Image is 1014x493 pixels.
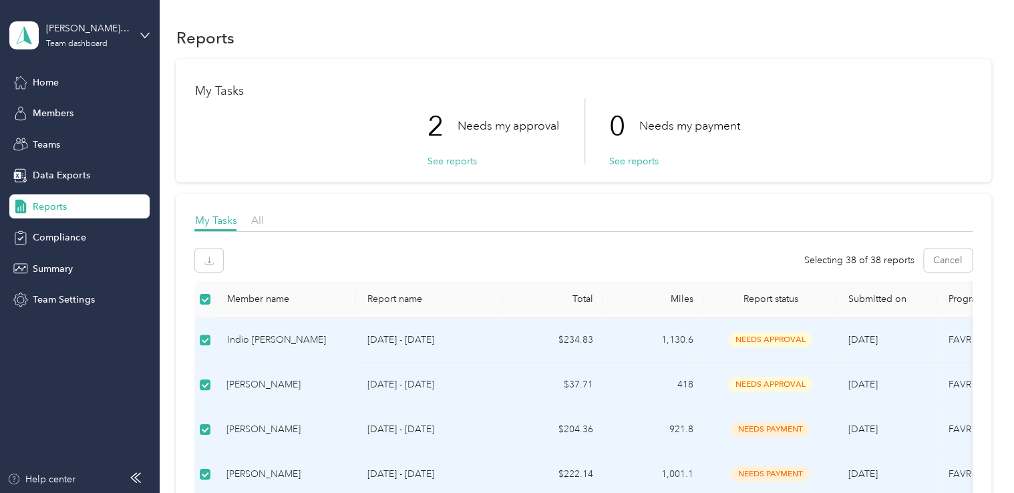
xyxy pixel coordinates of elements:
button: Help center [7,472,75,486]
div: Team dashboard [46,40,108,48]
th: Member name [216,281,356,318]
span: Selecting 38 of 38 reports [804,253,914,267]
p: Needs my approval [457,118,558,134]
span: Members [33,106,73,120]
td: 418 [603,363,703,407]
span: needs payment [731,466,810,482]
span: [DATE] [848,468,877,480]
span: My Tasks [194,214,236,226]
span: needs payment [731,422,810,437]
span: needs approval [728,332,812,347]
span: [DATE] [848,334,877,345]
button: See reports [427,154,476,168]
div: Miles [614,293,693,305]
span: [DATE] [848,379,877,390]
div: [PERSON_NAME][EMAIL_ADDRESS][PERSON_NAME][DOMAIN_NAME] [46,21,130,35]
button: See reports [609,154,658,168]
span: All [250,214,263,226]
iframe: Everlance-gr Chat Button Frame [939,418,1014,493]
span: needs approval [728,377,812,392]
div: [PERSON_NAME] [226,377,345,392]
h1: Reports [176,31,234,45]
div: Indio [PERSON_NAME] [226,333,345,347]
p: [DATE] - [DATE] [367,377,492,392]
p: [DATE] - [DATE] [367,422,492,437]
p: Needs my payment [639,118,739,134]
td: $234.83 [503,318,603,363]
th: Submitted on [837,281,937,318]
div: [PERSON_NAME] [226,422,345,437]
span: Data Exports [33,168,90,182]
button: Cancel [924,249,972,272]
div: [PERSON_NAME] [226,467,345,482]
th: Report name [356,281,503,318]
td: 921.8 [603,407,703,452]
span: [DATE] [848,424,877,435]
span: Reports [33,200,67,214]
span: Teams [33,138,60,152]
h1: My Tasks [194,84,972,98]
td: $37.71 [503,363,603,407]
p: 2 [427,98,457,154]
span: Team Settings [33,293,94,307]
td: $204.36 [503,407,603,452]
p: [DATE] - [DATE] [367,333,492,347]
span: Home [33,75,59,90]
span: Compliance [33,230,86,244]
td: 1,130.6 [603,318,703,363]
div: Member name [226,293,345,305]
p: 0 [609,98,639,154]
span: Report status [714,293,826,305]
span: Summary [33,262,73,276]
div: Total [514,293,593,305]
p: [DATE] - [DATE] [367,467,492,482]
